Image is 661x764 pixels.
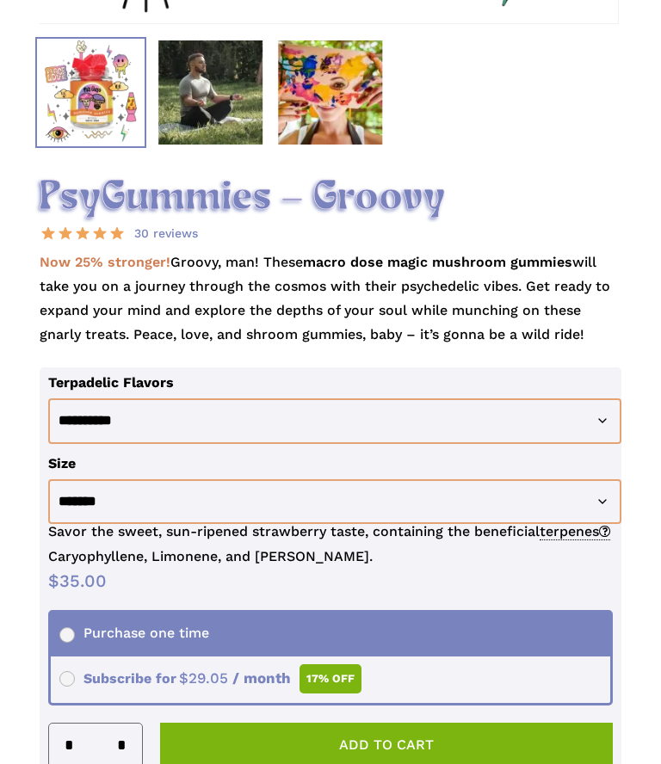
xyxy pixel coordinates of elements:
[48,374,174,391] label: Terpadelic Flavors
[40,175,621,222] h2: PsyGummies – Groovy
[48,570,59,591] span: $
[35,37,146,148] img: Psychedelic mushroom gummies jar with colorful designs.
[40,254,170,270] strong: Now 25% stronger!
[48,455,76,471] label: Size
[232,669,291,687] span: / month
[48,570,107,591] bdi: 35.00
[40,250,621,367] p: Groovy, man! These will take you on a journey through the cosmos with their psychedelic vibes. Ge...
[59,670,361,687] span: Subscribe for
[179,669,228,687] span: 29.05
[48,520,613,569] p: Savor the sweet, sun-ripened strawberry taste, containing the beneficial Caryophyllene, Limonene,...
[275,37,386,148] img: Person holding a colorful paint palette with one eye peeking through the thumbhole, fingers stain...
[155,37,266,148] img: Man meditating on a mat in a grassy park setting, sitting cross-legged with closed eyes.
[59,625,209,641] span: Purchase one time
[540,523,610,540] span: terpenes
[303,254,572,270] strong: macro dose magic mushroom gummies
[179,669,188,687] span: $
